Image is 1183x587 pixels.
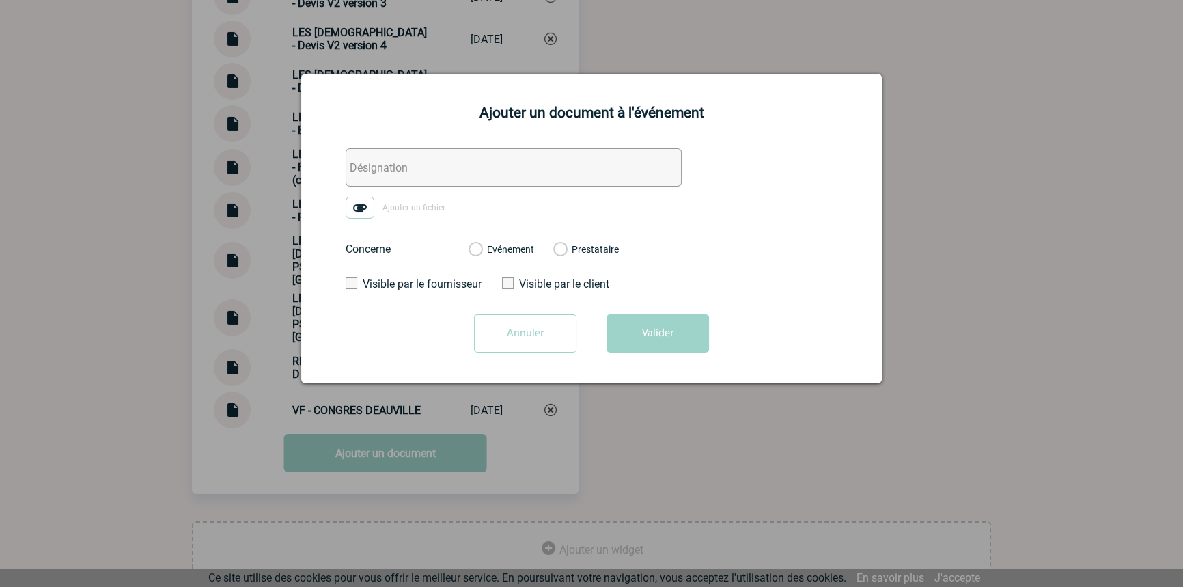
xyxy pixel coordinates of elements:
[474,314,576,353] input: Annuler
[553,244,566,256] label: Prestataire
[346,148,682,187] input: Désignation
[382,203,445,213] span: Ajouter un fichier
[502,277,628,290] label: Visible par le client
[469,244,482,256] label: Evénement
[346,277,472,290] label: Visible par le fournisseur
[346,243,455,256] label: Concerne
[607,314,709,353] button: Valider
[318,105,865,121] h2: Ajouter un document à l'événement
